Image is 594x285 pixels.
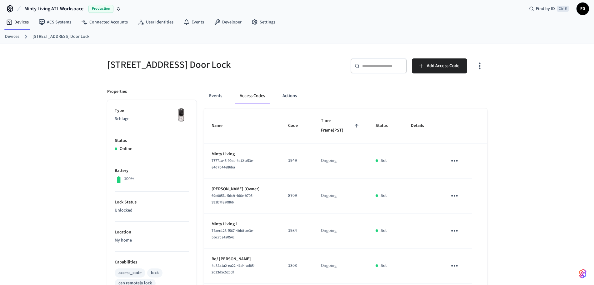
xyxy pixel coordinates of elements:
button: Access Codes [235,88,270,103]
p: 1303 [288,262,306,269]
img: Yale Assure Touchscreen Wifi Smart Lock, Satin Nickel, Front [173,107,189,123]
p: 8709 [288,192,306,199]
a: ACS Systems [34,17,76,28]
span: Add Access Code [427,62,460,70]
p: Set [381,192,387,199]
p: Set [381,157,387,164]
p: Schlage [115,116,189,122]
p: Lock Status [115,199,189,206]
span: Name [212,121,231,131]
button: Events [204,88,227,103]
p: Battery [115,167,189,174]
span: 74aec123-f567-4bb8-ae3e-bbc7ca4a054c [212,228,254,240]
span: Time Frame(PST) [321,116,361,136]
p: Minty Living 1 [212,221,273,227]
a: Devices [1,17,34,28]
div: Find by IDCtrl K [524,3,574,14]
span: Code [288,121,306,131]
p: 1949 [288,157,306,164]
span: Production [88,5,113,13]
span: 77771a45-99ac-4e12-a53e-84d7b44e86ba [212,158,254,170]
p: Unlocked [115,207,189,214]
p: Set [381,227,387,234]
p: Minty Living [212,151,273,157]
span: Status [376,121,396,131]
p: [PERSON_NAME] (Owner) [212,186,273,192]
p: Capabilities [115,259,189,266]
h5: [STREET_ADDRESS] Door Lock [107,58,293,71]
span: 69e085f1-5dc9-466e-9705-991b7f8a0866 [212,193,254,205]
span: FD [577,3,588,14]
a: User Identities [133,17,178,28]
button: Actions [277,88,302,103]
div: access_code [118,270,142,276]
div: lock [151,270,159,276]
span: 4d32a1a2-ea22-41d4-ad85-2013d5c52cdf [212,263,255,275]
p: 1984 [288,227,306,234]
p: Status [115,137,189,144]
a: Connected Accounts [76,17,133,28]
p: Type [115,107,189,114]
span: Find by ID [536,6,555,12]
a: Settings [247,17,280,28]
div: ant example [204,88,487,103]
p: Location [115,229,189,236]
button: FD [577,2,589,15]
td: Ongoing [313,248,368,283]
img: SeamLogoGradient.69752ec5.svg [579,269,587,279]
p: Bo/ [PERSON_NAME] [212,256,273,262]
a: Events [178,17,209,28]
button: Add Access Code [412,58,467,73]
p: Properties [107,88,127,95]
p: Set [381,262,387,269]
span: Details [411,121,432,131]
span: Ctrl K [557,6,569,12]
p: Online [120,146,132,152]
p: My home [115,237,189,244]
a: [STREET_ADDRESS] Door Lock [32,33,89,40]
p: 100% [124,176,134,182]
td: Ongoing [313,143,368,178]
a: Developer [209,17,247,28]
a: Devices [5,33,19,40]
span: Minty Living ATL Workspace [24,5,83,12]
td: Ongoing [313,178,368,213]
td: Ongoing [313,213,368,248]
